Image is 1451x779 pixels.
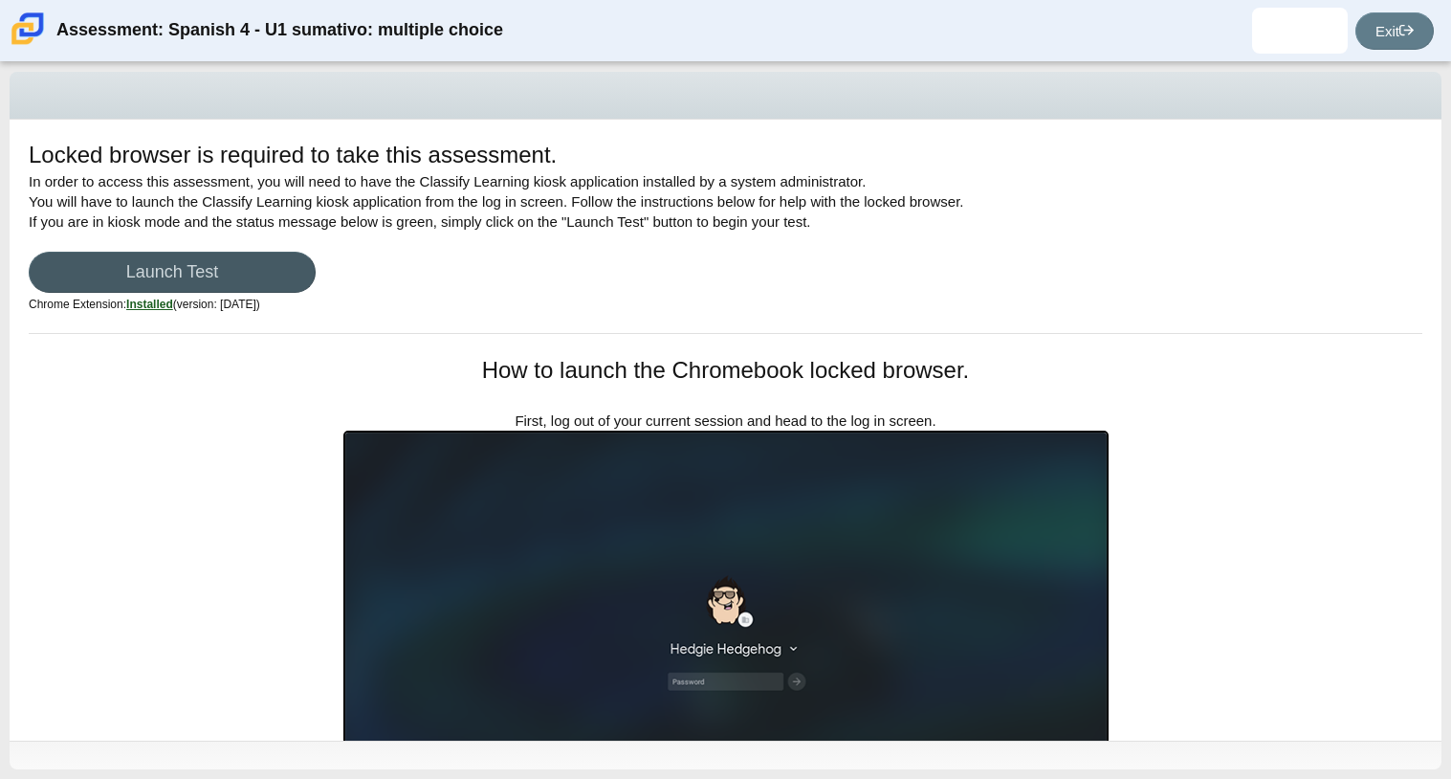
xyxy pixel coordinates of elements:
img: Carmen School of Science & Technology [8,9,48,49]
small: Chrome Extension: [29,298,260,311]
h1: How to launch the Chromebook locked browser. [343,354,1109,387]
img: ivan.cruzramirez.r3K12J [1285,15,1315,46]
a: Carmen School of Science & Technology [8,35,48,52]
div: In order to access this assessment, you will need to have the Classify Learning kiosk application... [29,139,1422,333]
a: Launch Test [29,252,316,293]
span: (version: [DATE]) [126,298,260,311]
a: Exit [1355,12,1434,50]
div: Assessment: Spanish 4 - U1 sumativo: multiple choice [56,8,503,54]
h1: Locked browser is required to take this assessment. [29,139,557,171]
u: Installed [126,298,173,311]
